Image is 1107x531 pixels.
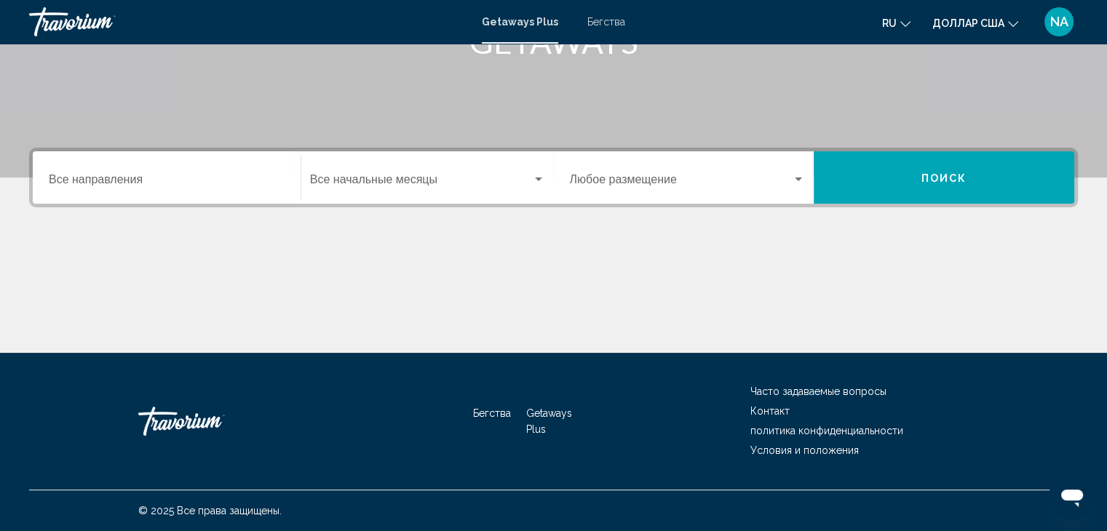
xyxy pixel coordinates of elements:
[750,444,859,456] a: Условия и положения
[1049,473,1095,519] iframe: Кнопка запуска окна обмена сообщениями
[526,407,572,435] a: Getaways Plus
[138,399,284,443] a: Травориум
[882,12,910,33] button: Изменить язык
[750,386,886,397] a: Часто задаваемые вопросы
[473,407,511,419] a: Бегства
[587,16,625,28] a: Бегства
[750,405,790,417] a: Контакт
[33,151,1074,204] div: Виджет поиска
[932,12,1018,33] button: Изменить валюту
[932,17,1004,29] font: доллар США
[882,17,897,29] font: ru
[1050,14,1068,29] font: NA
[138,505,282,516] font: © 2025 Все права защищены.
[29,7,467,36] a: Травориум
[482,16,558,28] a: Getaways Plus
[1040,7,1078,37] button: Меню пользователя
[814,151,1074,204] button: Поиск
[750,425,903,436] a: политика конфиденциальности
[921,172,967,184] font: Поиск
